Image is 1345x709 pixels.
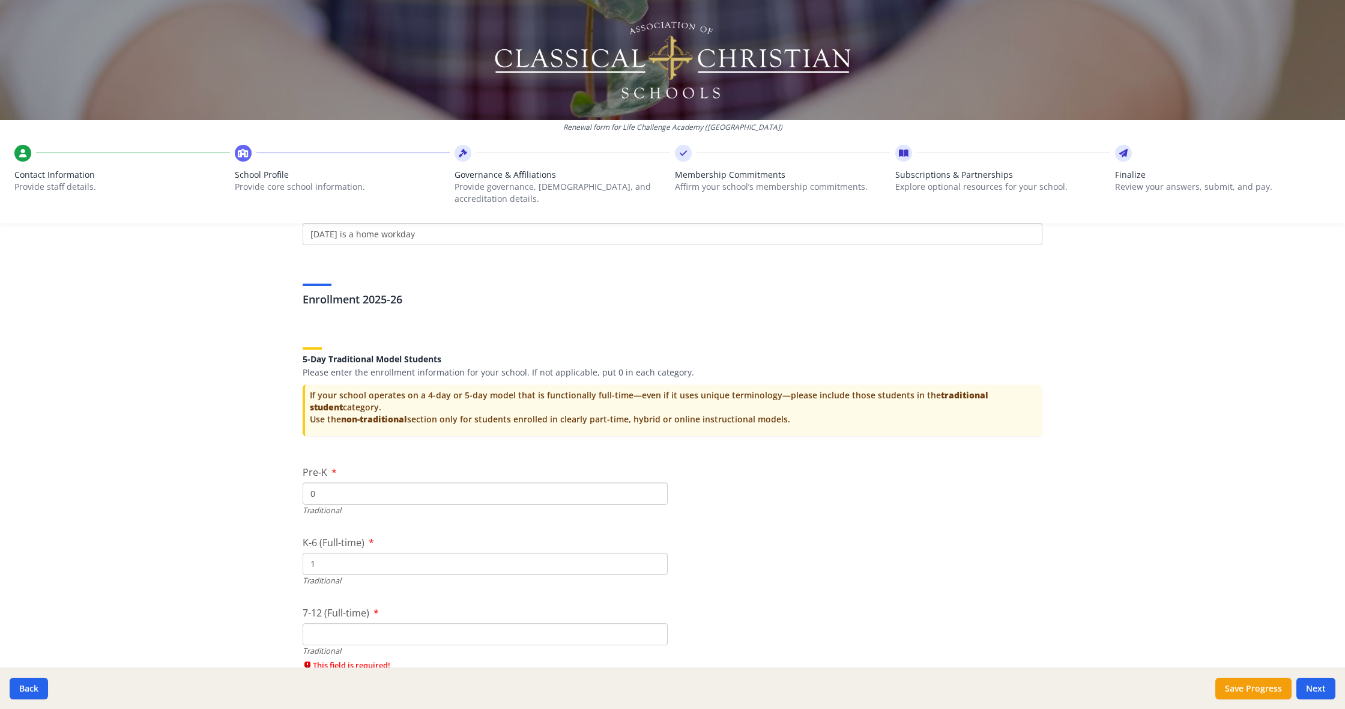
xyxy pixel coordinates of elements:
button: Back [10,678,48,699]
h5: 5-Day Traditional Model Students [303,354,1042,364]
p: Please enter the enrollment information for your school. If not applicable, put 0 in each category. [303,367,1042,379]
div: Traditional [303,505,668,516]
span: Finalize [1115,169,1331,181]
p: Affirm your school’s membership commitments. [675,181,890,193]
strong: non-traditional [341,413,407,425]
p: Provide governance, [DEMOGRAPHIC_DATA], and accreditation details. [455,181,670,205]
span: Subscriptions & Partnerships [895,169,1111,181]
img: Logo [493,18,853,102]
div: Traditional [303,645,668,657]
p: If your school operates on a 4-day or 5-day model that is functionally full-time—even if it uses ... [310,389,1038,425]
div: Traditional [303,575,668,586]
span: Contact Information [14,169,230,181]
p: Explore optional resources for your school. [895,181,1111,193]
p: Provide staff details. [14,181,230,193]
span: This field is required! [303,660,668,671]
span: Pre-K [303,466,327,479]
strong: traditional student [310,389,988,413]
span: K-6 (Full-time) [303,536,364,549]
h3: Enrollment 2025-26 [303,291,1042,308]
button: Save Progress [1215,678,1292,699]
p: Provide core school information. [235,181,450,193]
button: Next [1296,678,1335,699]
span: Governance & Affiliations [455,169,670,181]
p: Review your answers, submit, and pay. [1115,181,1331,193]
span: Membership Commitments [675,169,890,181]
span: 7-12 (Full-time) [303,606,369,619]
span: School Profile [235,169,450,181]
